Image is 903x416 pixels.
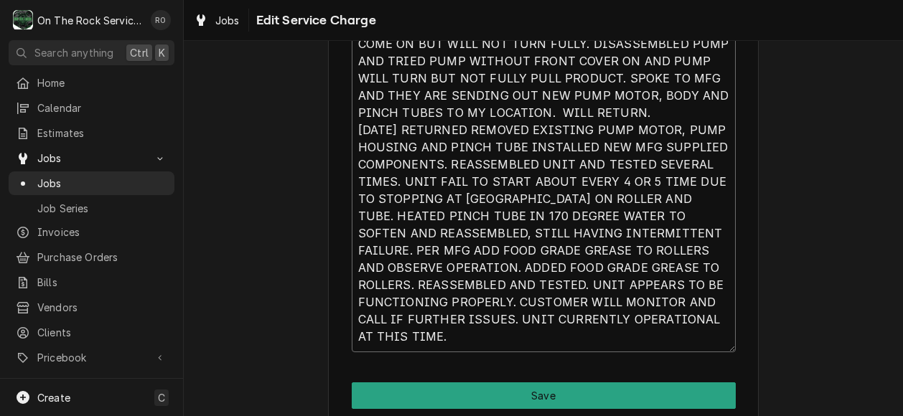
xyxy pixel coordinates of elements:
[34,45,113,60] span: Search anything
[37,201,167,216] span: Job Series
[9,296,174,319] a: Vendors
[252,11,376,30] span: Edit Service Charge
[37,325,167,340] span: Clients
[13,10,33,30] div: O
[37,350,146,365] span: Pricebook
[9,40,174,65] button: Search anythingCtrlK
[9,197,174,220] a: Job Series
[9,245,174,269] a: Purchase Orders
[37,13,143,28] div: On The Rock Services
[158,390,165,405] span: C
[215,13,240,28] span: Jobs
[13,10,33,30] div: On The Rock Services's Avatar
[352,382,736,409] button: Save
[9,220,174,244] a: Invoices
[37,300,167,315] span: Vendors
[37,275,167,290] span: Bills
[130,45,149,60] span: Ctrl
[188,9,245,32] a: Jobs
[151,10,171,30] div: RO
[9,372,174,396] a: Reports
[37,377,167,392] span: Reports
[9,321,174,344] a: Clients
[37,100,167,115] span: Calendar
[37,126,167,141] span: Estimates
[37,224,167,240] span: Invoices
[37,75,167,90] span: Home
[9,270,174,294] a: Bills
[37,176,167,191] span: Jobs
[352,382,736,409] div: Button Group Row
[37,151,146,166] span: Jobs
[9,121,174,145] a: Estimates
[9,71,174,95] a: Home
[159,45,165,60] span: K
[37,250,167,265] span: Purchase Orders
[9,146,174,170] a: Go to Jobs
[9,96,174,120] a: Calendar
[151,10,171,30] div: Rich Ortega's Avatar
[37,392,70,404] span: Create
[9,171,174,195] a: Jobs
[9,346,174,369] a: Go to Pricebook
